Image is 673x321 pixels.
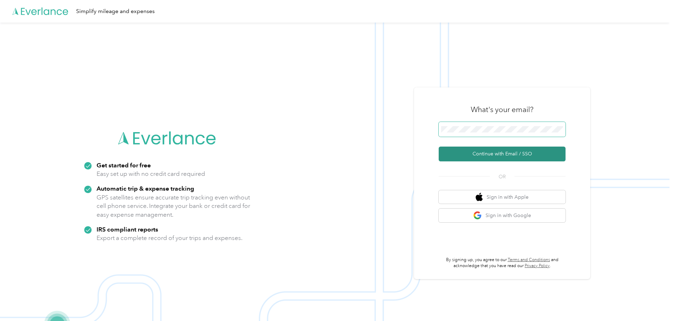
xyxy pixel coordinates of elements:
[439,147,566,161] button: Continue with Email / SSO
[97,161,151,169] strong: Get started for free
[476,193,483,202] img: apple logo
[97,226,158,233] strong: IRS compliant reports
[473,211,482,220] img: google logo
[97,185,194,192] strong: Automatic trip & expense tracking
[439,209,566,222] button: google logoSign in with Google
[508,257,550,263] a: Terms and Conditions
[439,190,566,204] button: apple logoSign in with Apple
[439,257,566,269] p: By signing up, you agree to our and acknowledge that you have read our .
[97,193,251,219] p: GPS satellites ensure accurate trip tracking even without cell phone service. Integrate your bank...
[97,234,242,242] p: Export a complete record of your trips and expenses.
[76,7,155,16] div: Simplify mileage and expenses
[525,263,550,268] a: Privacy Policy
[97,169,205,178] p: Easy set up with no credit card required
[471,105,533,115] h3: What's your email?
[490,173,514,180] span: OR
